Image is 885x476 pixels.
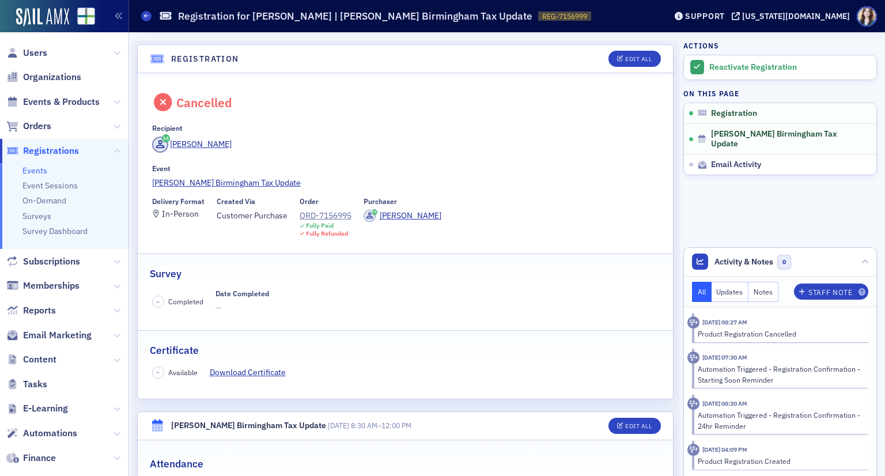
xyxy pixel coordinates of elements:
[711,160,761,170] span: Email Activity
[794,284,868,300] button: Staff Note
[709,62,871,73] div: Reactivate Registration
[306,230,348,237] div: Fully Refunded
[6,452,56,464] a: Finance
[364,197,397,206] div: Purchaser
[351,421,377,430] time: 8:30 AM
[608,51,660,67] button: Edit All
[16,8,69,27] img: SailAMX
[215,302,269,314] span: —
[150,343,199,358] h2: Certificate
[381,421,411,430] time: 12:00 PM
[22,211,51,221] a: Surveys
[215,289,269,298] div: Date Completed
[702,399,747,407] time: 5/19/2025 08:30 AM
[683,88,877,99] h4: On this page
[162,211,199,217] div: In-Person
[168,296,203,307] span: Completed
[23,71,81,84] span: Organizations
[608,418,660,434] button: Edit All
[22,180,78,191] a: Event Sessions
[156,298,160,306] span: –
[328,421,411,430] span: –
[23,145,79,157] span: Registrations
[714,256,773,268] span: Activity & Notes
[217,197,255,206] div: Created Via
[23,353,56,366] span: Content
[6,378,47,391] a: Tasks
[23,329,92,342] span: Email Marketing
[69,7,95,27] a: View Homepage
[748,282,778,302] button: Notes
[625,56,652,62] div: Edit All
[168,367,198,377] span: Available
[6,329,92,342] a: Email Marketing
[692,282,712,302] button: All
[6,304,56,317] a: Reports
[702,353,747,361] time: 5/20/2025 07:30 AM
[300,210,351,222] a: ORD-7156995
[23,452,56,464] span: Finance
[857,6,877,27] span: Profile
[23,96,100,108] span: Events & Products
[23,427,77,440] span: Automations
[22,226,88,236] a: Survey Dashboard
[711,108,757,119] span: Registration
[171,53,239,65] h4: Registration
[6,255,80,268] a: Subscriptions
[702,445,747,454] time: 3/26/2025 04:09 PM
[23,304,56,317] span: Reports
[217,210,288,222] span: Customer Purchase
[6,279,80,292] a: Memberships
[732,12,854,20] button: [US_STATE][DOMAIN_NAME]
[698,364,861,385] div: Automation Triggered - Registration Confirmation - Starting Soon Reminder
[77,7,95,25] img: SailAMX
[171,420,326,432] div: [PERSON_NAME] Birmingham Tax Update
[6,427,77,440] a: Automations
[683,40,719,51] h4: Actions
[542,12,587,21] span: REG-7156999
[152,124,183,133] div: Recipient
[6,402,68,415] a: E-Learning
[698,456,861,466] div: Product Registration Created
[808,289,852,296] div: Staff Note
[176,95,232,110] div: Cancelled
[23,279,80,292] span: Memberships
[22,165,47,176] a: Events
[702,318,747,326] time: 5/20/2025 08:27 AM
[687,398,699,410] div: Activity
[22,195,66,206] a: On-Demand
[6,47,47,59] a: Users
[170,138,232,150] div: [PERSON_NAME]
[152,197,205,206] div: Delivery Format
[380,210,441,222] div: [PERSON_NAME]
[23,120,51,133] span: Orders
[712,282,749,302] button: Updates
[687,316,699,328] div: Activity
[777,255,792,269] span: 0
[23,47,47,59] span: Users
[6,120,51,133] a: Orders
[687,352,699,364] div: Activity
[742,11,850,21] div: [US_STATE][DOMAIN_NAME]
[23,402,68,415] span: E-Learning
[23,378,47,391] span: Tasks
[685,11,725,21] div: Support
[6,353,56,366] a: Content
[684,55,876,80] a: Reactivate Registration
[152,137,232,153] a: [PERSON_NAME]
[306,222,334,229] div: Fully Paid
[300,197,319,206] div: Order
[152,164,171,173] div: Event
[23,255,80,268] span: Subscriptions
[6,145,79,157] a: Registrations
[150,266,181,281] h2: Survey
[6,71,81,84] a: Organizations
[156,368,160,376] span: –
[687,444,699,456] div: Activity
[178,9,532,23] h1: Registration for [PERSON_NAME] | [PERSON_NAME] Birmingham Tax Update
[210,367,294,379] a: Download Certificate
[625,423,652,429] div: Edit All
[698,328,861,339] div: Product Registration Cancelled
